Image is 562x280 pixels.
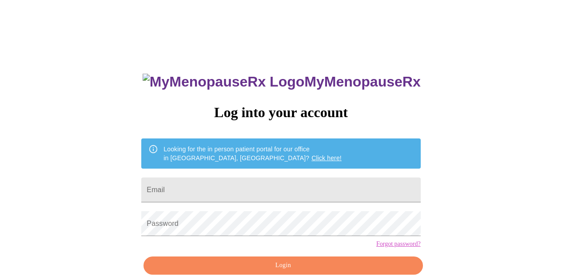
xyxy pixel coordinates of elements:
span: Login [154,260,412,271]
h3: Log into your account [141,104,420,121]
a: Click here! [311,154,342,162]
img: MyMenopauseRx Logo [143,74,304,90]
a: Forgot password? [376,241,421,248]
button: Login [143,256,422,275]
h3: MyMenopauseRx [143,74,421,90]
div: Looking for the in person patient portal for our office in [GEOGRAPHIC_DATA], [GEOGRAPHIC_DATA]? [163,141,342,166]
